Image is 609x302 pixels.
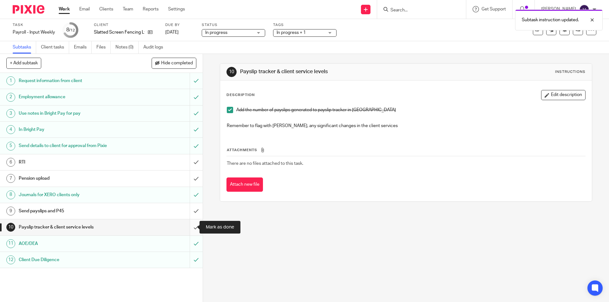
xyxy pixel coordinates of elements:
[19,190,128,200] h1: Journals for XERO clients only
[165,22,194,28] label: Due by
[79,6,90,12] a: Email
[19,76,128,86] h1: Request information from client
[6,223,15,232] div: 10
[19,92,128,102] h1: Employment allowance
[94,29,145,35] p: Slatted Screen Fencing Ltd
[165,30,179,35] span: [DATE]
[19,157,128,167] h1: RTI
[202,22,265,28] label: Status
[541,90,586,100] button: Edit description
[6,93,15,102] div: 2
[168,6,185,12] a: Settings
[226,67,237,77] div: 10
[115,41,139,54] a: Notes (0)
[19,206,128,216] h1: Send payslips and P45
[96,41,111,54] a: Files
[19,174,128,183] h1: Pension upload
[161,61,193,66] span: Hide completed
[19,125,128,134] h1: In Bright Pay
[6,207,15,215] div: 9
[6,239,15,248] div: 11
[227,123,585,129] p: Remember to flag with [PERSON_NAME], any significant changes in the client services
[13,29,55,35] div: Payroll - Input Weekly
[6,109,15,118] div: 3
[236,107,585,113] p: Add the number of payslips generated to payslip tracker in [GEOGRAPHIC_DATA]
[19,239,128,248] h1: AOE/DEA
[59,6,70,12] a: Work
[6,142,15,151] div: 5
[277,30,306,35] span: In progress + 1
[6,158,15,167] div: 6
[205,30,227,35] span: In progress
[152,58,196,68] button: Hide completed
[227,161,303,166] span: There are no files attached to this task.
[94,22,157,28] label: Client
[13,22,55,28] label: Task
[226,177,263,192] button: Attach new file
[99,6,113,12] a: Clients
[227,148,257,152] span: Attachments
[555,69,586,74] div: Instructions
[19,109,128,118] h1: Use notes in Bright Pay for pay
[226,93,255,98] p: Description
[273,22,337,28] label: Tags
[6,190,15,199] div: 8
[19,222,128,232] h1: Payslip tracker & client service levels
[41,41,69,54] a: Client tasks
[123,6,133,12] a: Team
[13,5,44,14] img: Pixie
[19,141,128,151] h1: Send details to client for approval from Pixie
[6,58,41,68] button: + Add subtask
[66,26,75,34] div: 8
[6,125,15,134] div: 4
[143,41,168,54] a: Audit logs
[19,255,128,265] h1: Client Due Diligence
[6,255,15,264] div: 12
[69,29,75,32] small: /12
[143,6,159,12] a: Reports
[522,17,579,23] p: Subtask instruction updated.
[74,41,92,54] a: Emails
[6,76,15,85] div: 1
[6,174,15,183] div: 7
[13,41,36,54] a: Subtasks
[579,4,589,15] img: svg%3E
[240,68,420,75] h1: Payslip tracker & client service levels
